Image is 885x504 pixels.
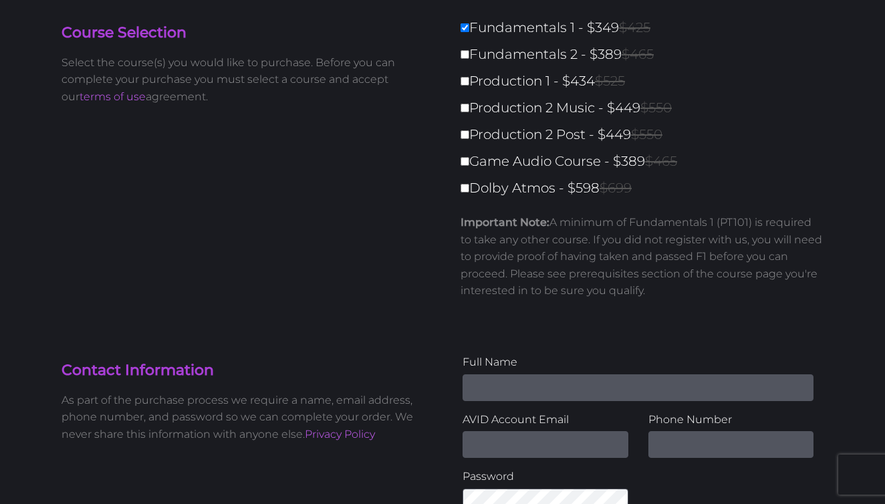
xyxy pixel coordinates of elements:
label: Fundamentals 2 - $389 [461,43,832,66]
span: $699 [600,180,632,196]
input: Dolby Atmos - $598$699 [461,184,469,193]
span: $550 [640,100,672,116]
span: $465 [645,153,677,169]
label: Phone Number [648,411,814,428]
p: Select the course(s) you would like to purchase. Before you can complete your purchase you must s... [61,54,432,106]
p: As part of the purchase process we require a name, email address, phone number, and password so w... [61,392,432,443]
label: Fundamentals 1 - $349 [461,16,832,39]
span: $465 [622,46,654,62]
label: Production 1 - $434 [461,70,832,93]
input: Fundamentals 2 - $389$465 [461,50,469,59]
input: Production 2 Post - $449$550 [461,130,469,139]
p: A minimum of Fundamentals 1 (PT101) is required to take any other course. If you did not register... [461,214,824,299]
label: AVID Account Email [463,411,628,428]
label: Production 2 Post - $449 [461,123,832,146]
a: Privacy Policy [305,428,375,440]
input: Production 2 Music - $449$550 [461,104,469,112]
label: Game Audio Course - $389 [461,150,832,173]
label: Production 2 Music - $449 [461,96,832,120]
input: Game Audio Course - $389$465 [461,157,469,166]
input: Fundamentals 1 - $349$425 [461,23,469,32]
span: $425 [619,19,650,35]
strong: Important Note: [461,216,549,229]
label: Dolby Atmos - $598 [461,176,832,200]
a: terms of use [80,90,146,103]
span: $525 [595,73,625,89]
span: $550 [631,126,662,142]
h4: Contact Information [61,360,432,381]
label: Password [463,468,628,485]
label: Full Name [463,354,813,371]
h4: Course Selection [61,23,432,43]
input: Production 1 - $434$525 [461,77,469,86]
